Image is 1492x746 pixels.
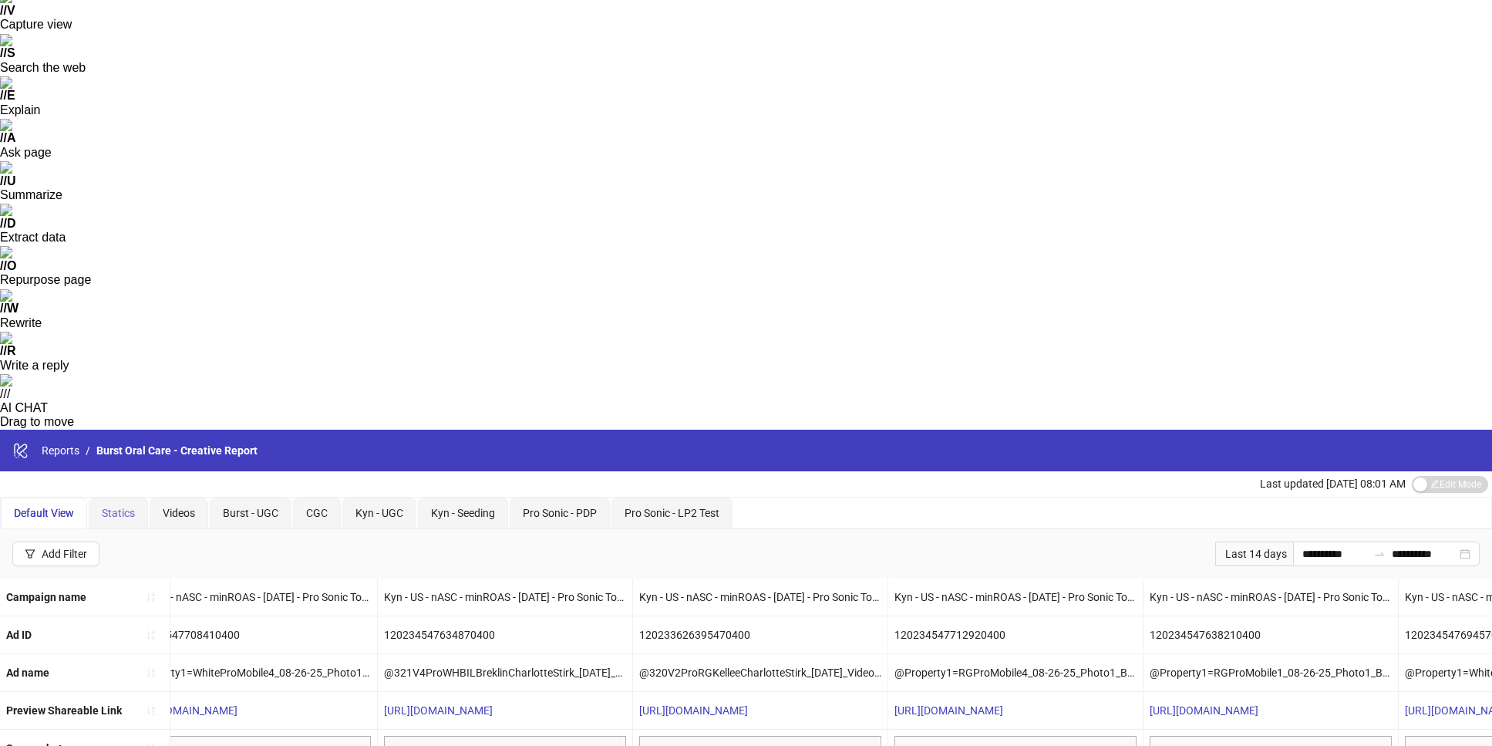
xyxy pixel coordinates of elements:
[1143,579,1398,616] div: Kyn - US - nASC - minROAS - [DATE] - Pro Sonic Toothbrush - PDP
[123,579,377,616] div: Kyn - US - nASC - minROAS - [DATE] - Pro Sonic Toothbrush - LP2
[1150,704,1258,717] a: [URL][DOMAIN_NAME]
[163,507,195,519] span: Videos
[378,654,632,691] div: @321V4ProWHBILBreklinCharlotteStirk_[DATE]_Video1_Brand_Testimonial_ProSonicToothBrush_BurstOralC...
[223,507,278,519] span: Burst - UGC
[129,704,237,717] a: [URL][DOMAIN_NAME]
[894,704,1003,717] a: [URL][DOMAIN_NAME]
[1260,478,1406,490] span: Last updated [DATE] 08:01 AM
[306,507,328,519] span: CGC
[633,654,887,691] div: @320V2ProRGKelleeCharlotteStirk_[DATE]_Video1_Brand_Testimonial_ProSonicToothBrush_BurstOralCare_...
[146,667,157,678] span: sort-ascending
[6,629,32,641] b: Ad ID
[6,591,86,603] b: Campaign name
[14,507,74,519] span: Default View
[146,630,157,640] span: sort-ascending
[625,507,719,519] span: Pro Sonic - LP2 Test
[6,667,49,679] b: Ad name
[42,548,87,560] div: Add Filter
[1373,548,1386,560] span: swap-right
[888,654,1143,691] div: @Property1=RGProMobile4_08-26-25_Photo1_Brand_Review_ProSonicToothbrush_BurstOralCare_
[39,442,83,459] a: Reports
[633,616,887,653] div: 120233626395470400
[378,616,632,653] div: 120234547634870400
[1143,616,1398,653] div: 120234547638210400
[1143,654,1398,691] div: @Property1=RGProMobile1_08-26-25_Photo1_Brand_Review_ProSonicToothbrush_BurstOralCare_
[431,507,495,519] span: Kyn - Seeding
[102,507,135,519] span: Statics
[146,705,157,716] span: sort-ascending
[86,442,90,459] li: /
[633,579,887,616] div: Kyn - US - nASC - minROAS - [DATE] - Pro Sonic Toothbrush
[12,542,99,566] button: Add Filter
[123,654,377,691] div: @Property1=WhiteProMobile4_08-26-25_Photo1_Brand_Review_ProSonicToothbrush_BurstOralCare_
[146,592,157,603] span: sort-ascending
[6,704,122,717] b: Preview Shareable Link
[384,704,493,717] a: [URL][DOMAIN_NAME]
[888,579,1143,616] div: Kyn - US - nASC - minROAS - [DATE] - Pro Sonic Toothbrush - LP2
[96,444,258,457] span: Burst Oral Care - Creative Report
[1215,542,1293,566] div: Last 14 days
[25,549,35,559] span: filter
[1373,548,1386,560] span: to
[378,579,632,616] div: Kyn - US - nASC - minROAS - [DATE] - Pro Sonic Toothbrush - PDP
[888,616,1143,653] div: 120234547712920400
[639,704,748,717] a: [URL][DOMAIN_NAME]
[355,507,403,519] span: Kyn - UGC
[123,616,377,653] div: 120234547708410400
[523,507,597,519] span: Pro Sonic - PDP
